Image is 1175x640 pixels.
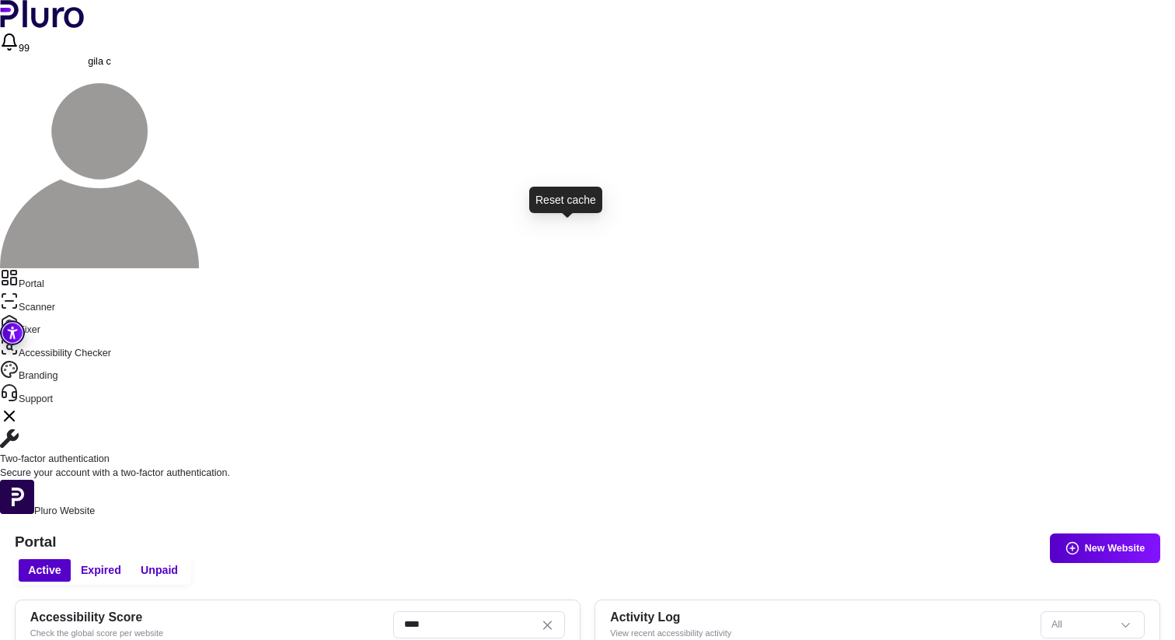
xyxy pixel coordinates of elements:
div: Set sorting [1041,611,1145,638]
input: Search [393,611,565,638]
button: Unpaid [131,559,187,581]
h2: Accessibility Score [30,610,384,625]
span: Expired [81,563,121,578]
button: Clear search field [540,617,555,632]
div: Check the global score per website [30,628,384,640]
h1: Portal [15,533,1160,551]
span: gila c [88,56,110,67]
div: View recent accessibility activity [610,628,1030,640]
button: New Website [1050,533,1160,563]
button: Active [19,559,71,581]
span: Unpaid [141,563,178,578]
span: 99 [19,43,30,54]
h2: Activity Log [610,610,1030,625]
div: Reset cache [529,187,602,213]
button: Expired [71,559,131,581]
span: Active [28,563,61,578]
